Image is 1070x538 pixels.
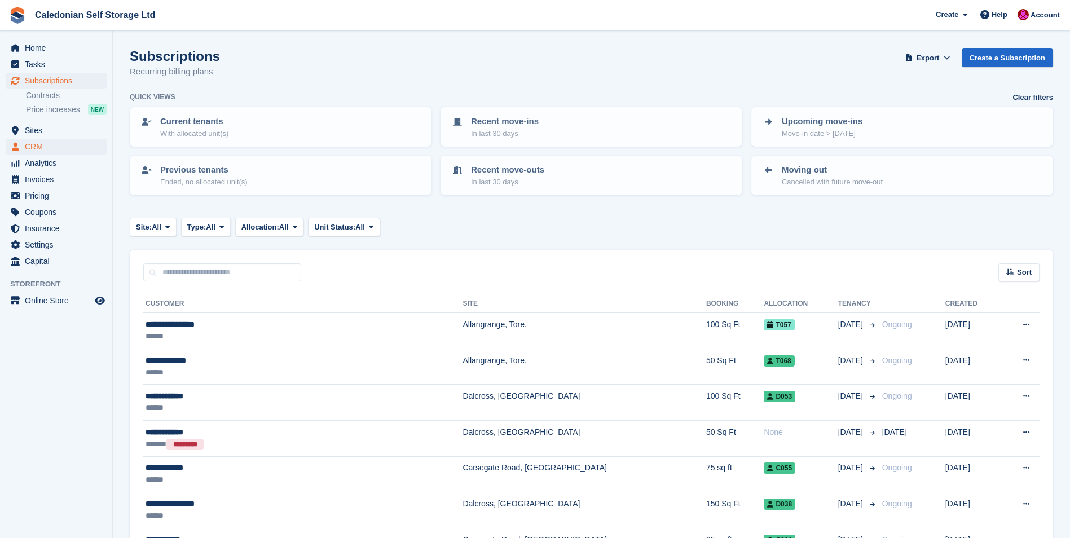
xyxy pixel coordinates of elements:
td: [DATE] [945,313,999,349]
span: Sort [1017,267,1032,278]
a: Previous tenants Ended, no allocated unit(s) [131,157,430,194]
span: Ongoing [882,356,912,365]
a: menu [6,155,107,171]
img: Donald Mathieson [1018,9,1029,20]
a: Preview store [93,294,107,307]
p: Cancelled with future move-out [782,177,883,188]
p: Recent move-ins [471,115,539,128]
td: Dalcross, [GEOGRAPHIC_DATA] [463,385,706,421]
a: menu [6,171,107,187]
span: Export [916,52,939,64]
span: All [152,222,161,233]
a: menu [6,139,107,155]
img: stora-icon-8386f47178a22dfd0bd8f6a31ec36ba5ce8667c1dd55bd0f319d3a0aa187defe.svg [9,7,26,24]
span: Online Store [25,293,93,308]
button: Export [903,48,953,67]
th: Created [945,295,999,313]
a: Recent move-outs In last 30 days [442,157,741,194]
span: Tasks [25,56,93,72]
th: Tenancy [838,295,878,313]
span: Subscriptions [25,73,93,89]
a: menu [6,40,107,56]
button: Type: All [181,218,231,236]
a: menu [6,221,107,236]
td: Dalcross, [GEOGRAPHIC_DATA] [463,420,706,456]
a: menu [6,122,107,138]
span: Capital [25,253,93,269]
h6: Quick views [130,92,175,102]
span: All [355,222,365,233]
th: Booking [706,295,764,313]
td: 150 Sq Ft [706,492,764,528]
a: menu [6,73,107,89]
a: Moving out Cancelled with future move-out [752,157,1052,194]
span: T057 [764,319,794,330]
span: Ongoing [882,391,912,400]
span: D038 [764,499,795,510]
td: [DATE] [945,456,999,492]
span: [DATE] [838,462,865,474]
a: menu [6,56,107,72]
span: Account [1031,10,1060,21]
span: Analytics [25,155,93,171]
div: NEW [88,104,107,115]
a: menu [6,293,107,308]
p: Upcoming move-ins [782,115,862,128]
td: [DATE] [945,385,999,421]
span: [DATE] [882,427,907,436]
span: T068 [764,355,794,367]
p: Move-in date > [DATE] [782,128,862,139]
td: 75 sq ft [706,456,764,492]
a: Clear filters [1012,92,1053,103]
td: 100 Sq Ft [706,313,764,349]
td: [DATE] [945,349,999,385]
p: Recent move-outs [471,164,544,177]
th: Allocation [764,295,838,313]
span: Invoices [25,171,93,187]
a: Create a Subscription [962,48,1053,67]
span: Sites [25,122,93,138]
a: Caledonian Self Storage Ltd [30,6,160,24]
a: menu [6,253,107,269]
span: [DATE] [838,319,865,330]
td: Allangrange, Tore. [463,313,706,349]
p: Ended, no allocated unit(s) [160,177,248,188]
span: Ongoing [882,463,912,472]
span: Allocation: [241,222,279,233]
span: Home [25,40,93,56]
a: Contracts [26,90,107,101]
span: All [206,222,215,233]
a: menu [6,188,107,204]
span: All [279,222,289,233]
p: Recurring billing plans [130,65,220,78]
td: 50 Sq Ft [706,420,764,456]
span: [DATE] [838,355,865,367]
span: Ongoing [882,499,912,508]
td: Dalcross, [GEOGRAPHIC_DATA] [463,492,706,528]
a: Recent move-ins In last 30 days [442,108,741,145]
p: With allocated unit(s) [160,128,228,139]
span: Price increases [26,104,80,115]
td: 100 Sq Ft [706,385,764,421]
span: [DATE] [838,390,865,402]
span: Help [992,9,1007,20]
button: Allocation: All [235,218,304,236]
span: D053 [764,391,795,402]
td: 50 Sq Ft [706,349,764,385]
a: Current tenants With allocated unit(s) [131,108,430,145]
button: Unit Status: All [308,218,380,236]
td: [DATE] [945,492,999,528]
span: [DATE] [838,426,865,438]
span: Site: [136,222,152,233]
span: Coupons [25,204,93,220]
p: Previous tenants [160,164,248,177]
a: Upcoming move-ins Move-in date > [DATE] [752,108,1052,145]
span: Settings [25,237,93,253]
span: Storefront [10,279,112,290]
p: Moving out [782,164,883,177]
span: Insurance [25,221,93,236]
span: CRM [25,139,93,155]
td: [DATE] [945,420,999,456]
a: menu [6,237,107,253]
span: Create [936,9,958,20]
